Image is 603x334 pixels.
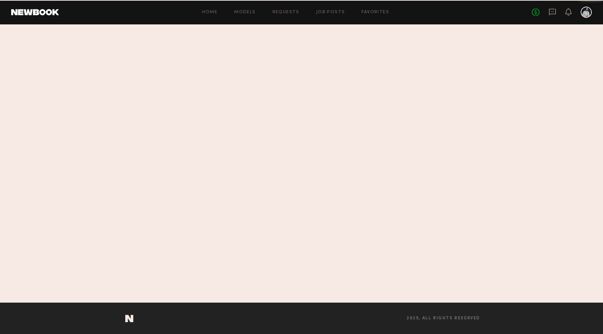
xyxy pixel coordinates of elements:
a: Home [202,10,218,15]
a: Models [234,10,255,15]
a: Job Posts [316,10,345,15]
a: Favorites [362,10,389,15]
span: 2025, all rights reserved [407,316,480,321]
a: Requests [273,10,299,15]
